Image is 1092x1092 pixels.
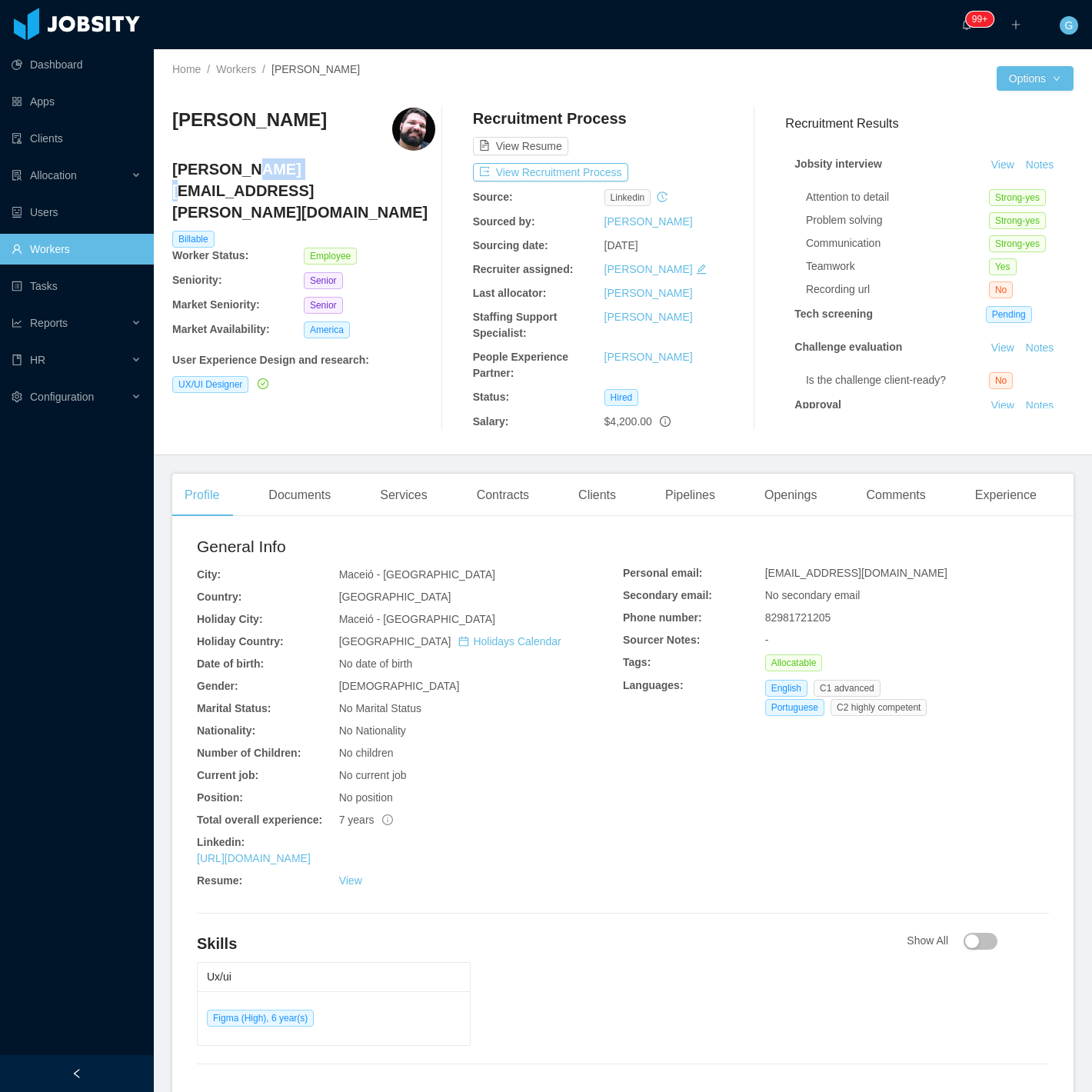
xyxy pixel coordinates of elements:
[1010,19,1021,30] i: icon: plus
[806,235,989,251] div: Communication
[197,680,238,692] b: Gender:
[473,311,558,339] b: Staffing Support Specialist:
[1020,339,1060,358] button: Notes
[473,391,509,403] b: Status:
[464,474,541,517] div: Contracts
[623,634,700,646] b: Sourcer Notes:
[765,654,823,671] span: Allocatable
[197,568,221,581] b: City:
[566,474,628,517] div: Clients
[197,534,623,559] h2: General Info
[660,416,671,427] span: info-circle
[765,567,947,579] span: [EMAIL_ADDRESS][DOMAIN_NAME]
[197,613,263,625] b: Holiday City:
[765,634,769,646] span: -
[623,679,684,691] b: Languages:
[197,724,255,737] b: Nationality:
[989,281,1013,298] span: No
[831,699,927,716] span: C2 highly competent
[458,635,561,648] a: icon: calendarHolidays Calendar
[382,814,393,825] span: info-circle
[604,415,652,428] span: $4,200.00
[907,934,997,947] span: Show All
[339,702,421,714] span: No Marital Status
[986,399,1020,411] a: View
[604,351,693,363] a: [PERSON_NAME]
[172,376,248,393] span: UX/UI Designer
[172,274,222,286] b: Seniority:
[814,680,881,697] span: C1 advanced
[368,474,439,517] div: Services
[207,63,210,75] span: /
[794,398,841,411] strong: Approval
[1020,397,1060,415] button: Notes
[172,354,369,366] b: User Experience Design and research :
[339,769,407,781] span: No current job
[604,311,693,323] a: [PERSON_NAME]
[12,86,141,117] a: icon: appstoreApps
[339,747,394,759] span: No children
[197,791,243,804] b: Position:
[339,814,393,826] span: 7 years
[765,611,831,624] span: 82981721205
[794,341,902,353] strong: Challenge evaluation
[197,702,271,714] b: Marital Status:
[304,321,350,338] span: America
[172,249,248,261] b: Worker Status:
[806,372,989,388] div: Is the challenge client-ready?
[12,170,22,181] i: icon: solution
[473,239,548,251] b: Sourcing date:
[473,415,509,428] b: Salary:
[262,63,265,75] span: /
[172,63,201,75] a: Home
[623,567,703,579] b: Personal email:
[604,389,639,406] span: Hired
[989,235,1046,252] span: Strong-yes
[785,114,1074,133] h3: Recruitment Results
[765,699,824,716] span: Portuguese
[473,137,568,155] button: icon: file-textView Resume
[473,263,574,275] b: Recruiter assigned:
[473,351,569,379] b: People Experience Partner:
[197,836,245,848] b: Linkedin:
[172,323,270,335] b: Market Availability:
[172,231,215,248] span: Billable
[653,474,727,517] div: Pipelines
[623,611,702,624] b: Phone number:
[12,234,141,265] a: icon: userWorkers
[339,680,460,692] span: [DEMOGRAPHIC_DATA]
[197,591,241,603] b: Country:
[30,354,45,366] span: HR
[794,308,873,320] strong: Tech screening
[197,747,301,759] b: Number of Children:
[271,63,360,75] span: [PERSON_NAME]
[765,680,807,697] span: English
[986,158,1020,171] a: View
[473,287,547,299] b: Last allocator:
[197,852,311,864] a: [URL][DOMAIN_NAME]
[806,281,989,298] div: Recording url
[986,306,1032,323] span: Pending
[806,212,989,228] div: Problem solving
[30,317,68,329] span: Reports
[197,874,242,887] b: Resume:
[256,474,343,517] div: Documents
[997,66,1074,91] button: Optionsicon: down
[339,791,393,804] span: No position
[172,108,327,132] h3: [PERSON_NAME]
[12,355,22,365] i: icon: book
[752,474,830,517] div: Openings
[604,239,638,251] span: [DATE]
[12,271,141,301] a: icon: profileTasks
[806,258,989,275] div: Teamwork
[30,169,77,181] span: Allocation
[339,658,413,670] span: No date of birth
[197,933,907,954] h4: Skills
[986,341,1020,354] a: View
[765,589,861,601] span: No secondary email
[392,108,435,151] img: c8e1ecae-f1b1-4814-a9fc-ed6510bf0e95_675060cff28eb-400w.png
[989,372,1013,389] span: No
[339,613,495,625] span: Maceió - [GEOGRAPHIC_DATA]
[1020,156,1060,175] button: Notes
[304,272,343,289] span: Senior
